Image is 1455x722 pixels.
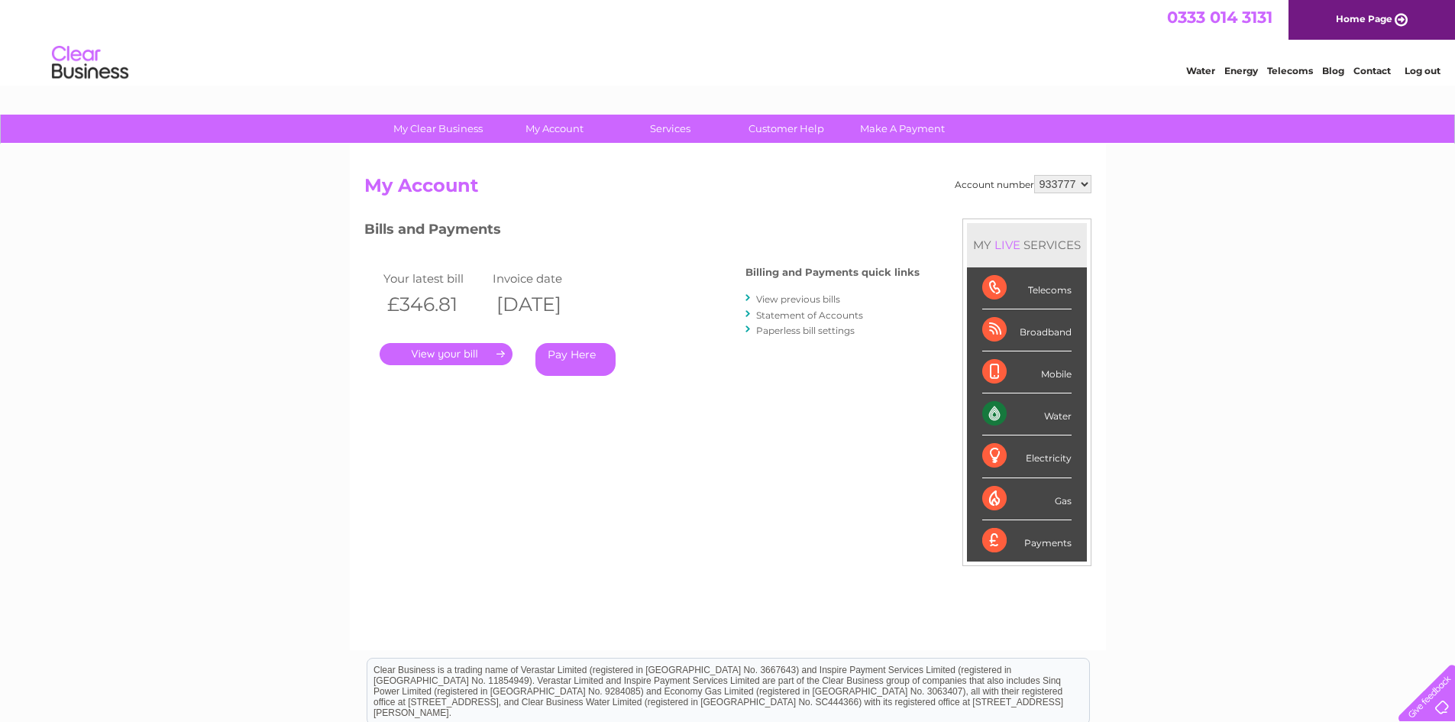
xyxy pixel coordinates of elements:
[491,115,617,143] a: My Account
[607,115,733,143] a: Services
[380,343,512,365] a: .
[745,267,920,278] h4: Billing and Payments quick links
[982,478,1072,520] div: Gas
[955,175,1091,193] div: Account number
[982,520,1072,562] div: Payments
[380,289,490,320] th: £346.81
[756,325,855,336] a: Paperless bill settings
[982,351,1072,393] div: Mobile
[1224,65,1258,76] a: Energy
[489,289,599,320] th: [DATE]
[364,175,1091,204] h2: My Account
[839,115,965,143] a: Make A Payment
[982,267,1072,309] div: Telecoms
[967,223,1087,267] div: MY SERVICES
[756,309,863,321] a: Statement of Accounts
[489,268,599,289] td: Invoice date
[756,293,840,305] a: View previous bills
[375,115,501,143] a: My Clear Business
[1353,65,1391,76] a: Contact
[982,309,1072,351] div: Broadband
[991,238,1023,252] div: LIVE
[364,219,920,245] h3: Bills and Payments
[1267,65,1313,76] a: Telecoms
[535,343,616,376] a: Pay Here
[367,8,1089,74] div: Clear Business is a trading name of Verastar Limited (registered in [GEOGRAPHIC_DATA] No. 3667643...
[982,393,1072,435] div: Water
[51,40,129,86] img: logo.png
[1186,65,1215,76] a: Water
[723,115,849,143] a: Customer Help
[982,435,1072,478] div: Electricity
[1322,65,1344,76] a: Blog
[1167,8,1272,27] a: 0333 014 3131
[1405,65,1440,76] a: Log out
[380,268,490,289] td: Your latest bill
